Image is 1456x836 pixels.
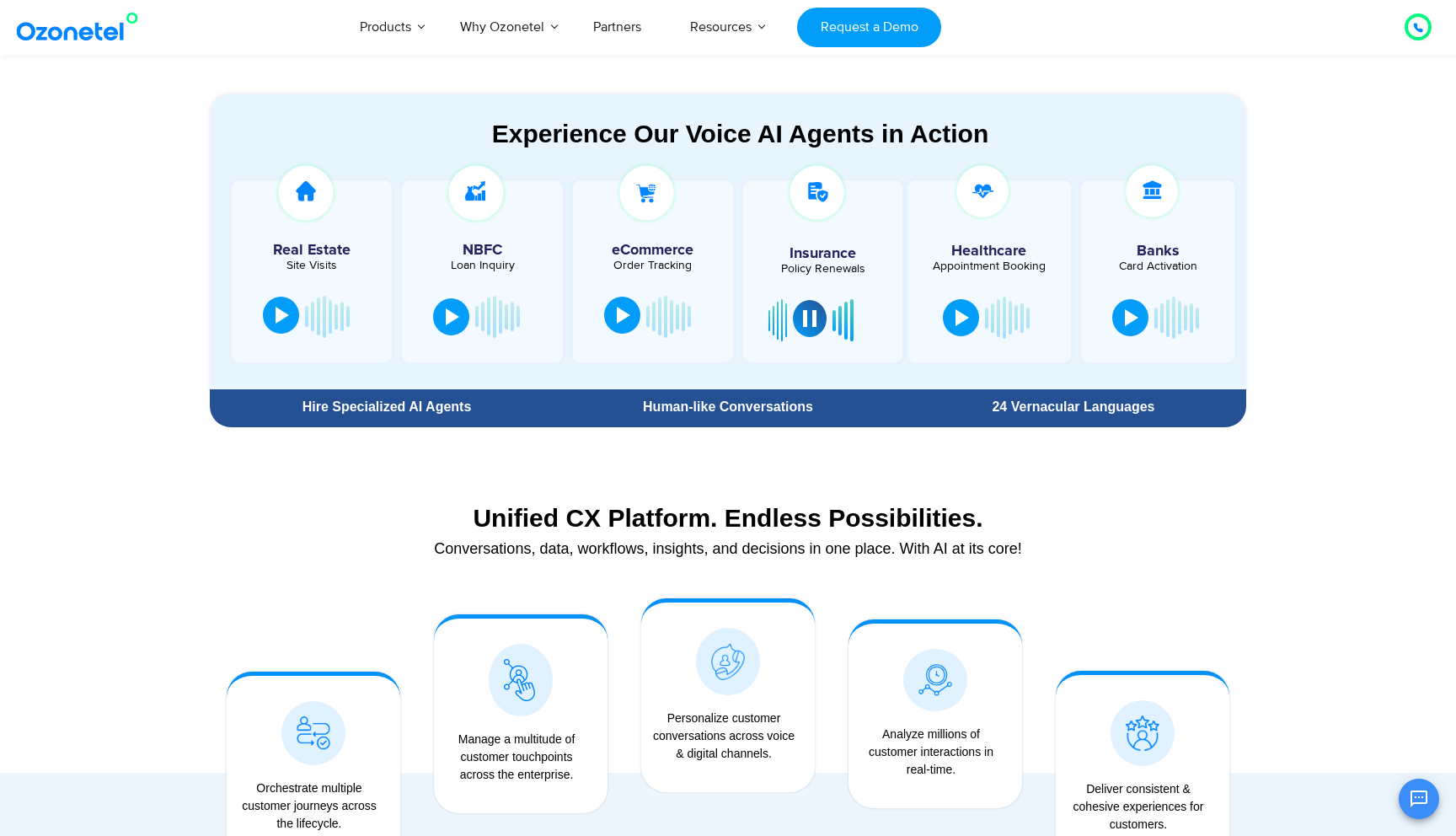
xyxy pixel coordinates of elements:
[227,119,1254,148] div: Experience Our Voice AI Agents in Action
[235,780,383,833] div: Orchestrate multiple customer journeys across the lifecycle.
[240,260,383,271] div: Site Visits
[797,8,941,47] a: Request a Demo
[752,246,894,261] h5: Insurance
[1089,260,1227,272] div: Card Activation
[581,243,725,258] h5: eCommerce
[920,244,1057,259] h5: Healthcare
[1399,779,1439,819] button: Open chat
[218,503,1238,533] div: Unified CX Platform. Endless Possibilities.
[752,263,894,275] div: Policy Renewals
[442,731,591,784] div: Manage a multitude of customer touchpoints across the enterprise.
[1064,780,1212,833] div: Deliver consistent & cohesive experiences for customers.
[650,710,798,763] div: Personalize customer conversations across voice & digital channels.
[1089,244,1227,259] h5: Banks
[857,726,1005,779] div: Analyze millions of customer interactions in real-time.
[218,400,555,414] div: Hire Specialized AI Agents
[410,243,554,258] h5: NBFC
[920,260,1057,272] div: Appointment Booking
[410,260,554,271] div: Loan Inquiry
[564,400,892,414] div: Human-like Conversations
[240,243,383,258] h5: Real Estate
[909,400,1238,414] div: 24 Vernacular Languages
[581,260,725,271] div: Order Tracking
[218,541,1238,556] div: Conversations, data, workflows, insights, and decisions in one place. With AI at its core!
